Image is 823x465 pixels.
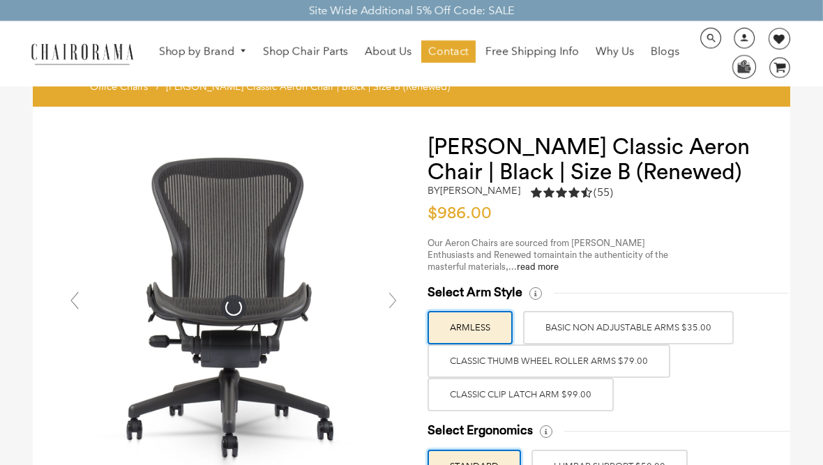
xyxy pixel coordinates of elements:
div: 4.5 rating (55 votes) [531,185,613,200]
img: WhatsApp_Image_2024-07-12_at_16.23.01.webp [733,56,755,77]
span: (55) [594,185,613,200]
span: Shop Chair Parts [263,45,348,59]
span: Why Us [596,45,634,59]
a: read more [517,262,559,271]
span: About Us [365,45,412,59]
span: Contact [428,45,469,59]
a: Herman Miller Classic Aeron Chair | Black | Size B (Renewed) - chairorama [61,300,406,313]
a: About Us [358,40,418,63]
label: BASIC NON ADJUSTABLE ARMS $35.00 [523,311,734,344]
h1: [PERSON_NAME] Classic Aeron Chair | Black | Size B (Renewed) [428,135,762,185]
span: › [156,80,158,93]
span: Select Ergonomics [428,422,533,439]
a: [PERSON_NAME] [440,184,520,197]
span: Free Shipping Info [485,45,579,59]
label: ARMLESS [428,311,513,344]
nav: DesktopNavigation [147,40,691,66]
a: Free Shipping Info [478,40,586,63]
nav: breadcrumbs [90,80,455,100]
label: Classic Clip Latch Arm $99.00 [428,378,614,411]
span: Select Arm Style [428,284,522,300]
a: 4.5 rating (55 votes) [531,185,613,204]
span: Our Aeron Chairs are sourced from [PERSON_NAME] Enthusiasts and Renewed to [428,238,645,259]
h2: by [428,185,520,197]
a: Office Chairs [90,80,148,93]
a: Shop Chair Parts [256,40,355,63]
a: Contact [421,40,476,63]
a: Why Us [589,40,641,63]
a: Shop by Brand [152,41,254,63]
label: Classic Thumb Wheel Roller Arms $79.00 [428,344,670,378]
span: [PERSON_NAME] Classic Aeron Chair | Black | Size B (Renewed) [166,80,450,93]
span: $986.00 [428,205,499,222]
a: Blogs [644,40,686,63]
img: chairorama [24,41,139,66]
span: Blogs [651,45,679,59]
span: maintain the authenticity of the masterful materials,... [428,250,668,271]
